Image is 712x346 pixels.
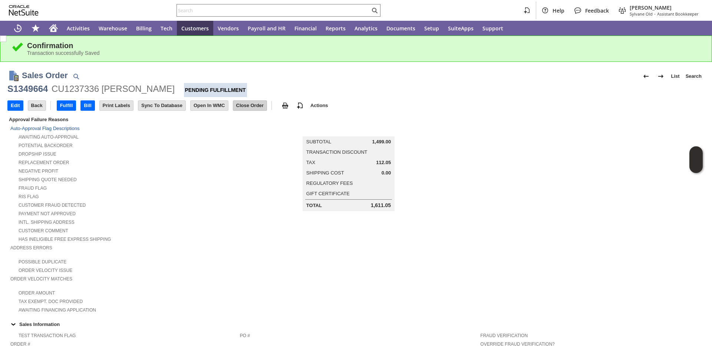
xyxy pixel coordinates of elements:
div: S1349664 [7,83,48,95]
svg: Shortcuts [31,24,40,33]
a: Order Amount [19,290,55,296]
a: Setup [420,21,444,36]
a: Fraud Flag [19,186,47,191]
span: Oracle Guided Learning Widget. To move around, please hold and drag [689,160,703,173]
input: Back [28,101,46,110]
input: Bill [81,101,94,110]
a: SuiteApps [444,21,478,36]
span: Sylvane Old [630,11,653,17]
span: Payroll and HR [248,25,286,32]
a: Transaction Discount [306,149,367,155]
input: Fulfill [57,101,76,110]
svg: logo [9,5,39,16]
img: Previous [642,72,650,81]
span: Support [482,25,503,32]
span: Billing [136,25,152,32]
a: Customer Fraud Detected [19,203,86,208]
a: Test Transaction Flag [19,333,76,338]
a: Regulatory Fees [306,180,353,186]
a: Documents [382,21,420,36]
span: Documents [386,25,415,32]
span: Activities [67,25,90,32]
a: Support [478,21,508,36]
div: Pending Fulfillment [184,83,247,97]
a: List [668,70,683,82]
a: RIS flag [19,194,39,199]
span: [PERSON_NAME] [630,4,699,11]
input: Edit [8,101,23,110]
div: Approval Failure Reasons [7,115,237,124]
span: 0.00 [382,170,391,176]
a: Tech [156,21,177,36]
div: Sales Information [7,319,702,329]
a: Address Errors [10,245,52,250]
a: Dropship Issue [19,152,56,157]
span: Financial [294,25,317,32]
span: Setup [424,25,439,32]
span: Help [553,7,564,14]
svg: Home [49,24,58,33]
a: Warehouse [94,21,132,36]
a: Billing [132,21,156,36]
a: Search [683,70,705,82]
a: Payroll and HR [243,21,290,36]
a: Tax Exempt. Doc Provided [19,299,83,304]
span: SuiteApps [448,25,474,32]
span: Customers [181,25,209,32]
a: Awaiting Financing Application [19,307,96,313]
a: Customers [177,21,213,36]
input: Sync To Database [138,101,185,110]
a: Home [44,21,62,36]
input: Print Labels [100,101,133,110]
h1: Sales Order [22,69,68,81]
span: - [654,11,656,17]
a: Order Velocity Matches [10,276,72,282]
div: CU1237336 [PERSON_NAME] [52,83,175,95]
img: add-record.svg [296,101,304,110]
a: PO # [240,333,250,338]
a: Actions [307,103,331,108]
a: Replacement Order [19,160,69,165]
a: Total [306,203,322,208]
span: Reports [326,25,346,32]
div: Transaction successfully Saved [27,50,701,56]
img: print.svg [281,101,290,110]
td: Sales Information [7,319,705,329]
a: Shipping Quote Needed [19,177,77,182]
a: Tax [306,160,315,165]
a: Vendors [213,21,243,36]
input: Close Order [233,101,267,110]
input: Open In WMC [191,101,228,110]
a: Subtotal [306,139,331,144]
a: Possible Duplicate [19,259,66,265]
a: Potential Backorder [19,143,73,148]
div: Confirmation [27,41,701,50]
iframe: Click here to launch Oracle Guided Learning Help Panel [689,146,703,173]
a: Customer Comment [19,228,68,233]
span: Vendors [218,25,239,32]
a: Awaiting Auto-Approval [19,134,79,140]
div: Shortcuts [27,21,44,36]
span: 1,611.05 [371,202,391,209]
span: Analytics [355,25,378,32]
span: 112.05 [376,160,391,166]
a: Negative Profit [19,169,58,174]
span: Tech [161,25,172,32]
span: Assistant Bookkeeper [657,11,699,17]
a: Financial [290,21,321,36]
img: Next [656,72,665,81]
a: Shipping Cost [306,170,344,176]
a: Recent Records [9,21,27,36]
input: Search [177,6,370,15]
svg: Recent Records [13,24,22,33]
caption: Summary [303,124,395,136]
a: Payment not approved [19,211,76,216]
a: Order Velocity Issue [19,268,72,273]
img: Quick Find [72,72,80,81]
a: Analytics [350,21,382,36]
a: Fraud Verification [480,333,528,338]
a: Activities [62,21,94,36]
span: Warehouse [99,25,127,32]
svg: Search [370,6,379,15]
a: Intl. Shipping Address [19,220,75,225]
